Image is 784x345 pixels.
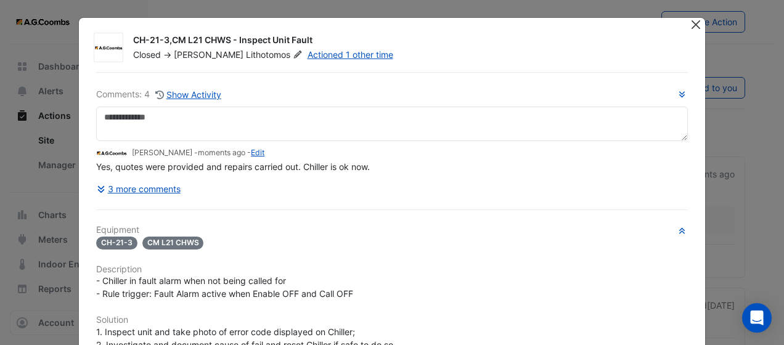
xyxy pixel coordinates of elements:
button: Close [690,18,703,31]
span: CM L21 CHWS [142,237,204,250]
span: 2025-08-14 09:00:59 [198,148,245,157]
h6: Description [96,264,688,275]
span: Closed [133,49,161,60]
div: CH-21-3,CM L21 CHWS - Inspect Unit Fault [133,34,676,49]
div: Comments: 4 [96,87,222,102]
a: Actioned 1 other time [308,49,393,60]
a: Edit [251,148,264,157]
span: -> [163,49,171,60]
img: AG Coombs [96,147,127,160]
button: Show Activity [155,87,222,102]
small: [PERSON_NAME] - - [132,147,264,158]
span: Yes, quotes were provided and repairs carried out. Chiller is ok now. [96,161,370,172]
span: Lithotomos [246,49,304,61]
h6: Equipment [96,225,688,235]
span: - Chiller in fault alarm when not being called for - Rule trigger: Fault Alarm active when Enable... [96,275,353,299]
h6: Solution [96,315,688,325]
button: 3 more comments [96,178,181,200]
img: AG Coombs [94,42,123,54]
span: [PERSON_NAME] [174,49,243,60]
div: Open Intercom Messenger [742,303,772,333]
span: CH-21-3 [96,237,137,250]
